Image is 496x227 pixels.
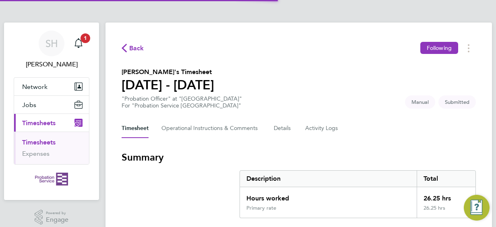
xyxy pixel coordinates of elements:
div: 26.25 hrs [417,205,475,218]
button: Details [274,119,292,138]
span: Timesheets [22,119,56,127]
button: Jobs [14,96,89,113]
a: 1 [70,31,87,56]
button: Timesheets [14,114,89,132]
button: Timesheet [122,119,149,138]
span: Saqlain Hussain [14,60,89,69]
div: Primary rate [246,205,276,211]
a: Powered byEngage [35,210,69,225]
div: Summary [240,170,476,218]
span: SH [45,38,58,49]
div: Hours worked [240,187,417,205]
button: Activity Logs [305,119,339,138]
a: Timesheets [22,138,56,146]
img: probationservice-logo-retina.png [35,173,68,186]
span: Powered by [46,210,68,217]
span: This timesheet is Submitted. [438,95,476,109]
div: Total [417,171,475,187]
nav: Main navigation [4,23,99,200]
div: Description [240,171,417,187]
span: This timesheet was manually created. [405,95,435,109]
h3: Summary [122,151,476,164]
span: Following [427,44,452,52]
h1: [DATE] - [DATE] [122,77,214,93]
button: Timesheets Menu [461,42,476,54]
a: SH[PERSON_NAME] [14,31,89,69]
span: Network [22,83,48,91]
button: Back [122,43,144,53]
span: Jobs [22,101,36,109]
div: "Probation Officer" at "[GEOGRAPHIC_DATA]" [122,95,242,109]
button: Operational Instructions & Comments [161,119,261,138]
button: Engage Resource Center [464,195,490,221]
button: Following [420,42,458,54]
a: Go to home page [14,173,89,186]
div: 26.25 hrs [417,187,475,205]
div: For "Probation Service [GEOGRAPHIC_DATA]" [122,102,242,109]
h2: [PERSON_NAME]'s Timesheet [122,67,214,77]
a: Expenses [22,150,50,157]
button: Network [14,78,89,95]
span: Engage [46,217,68,223]
div: Timesheets [14,132,89,164]
span: Back [129,43,144,53]
span: 1 [81,33,90,43]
